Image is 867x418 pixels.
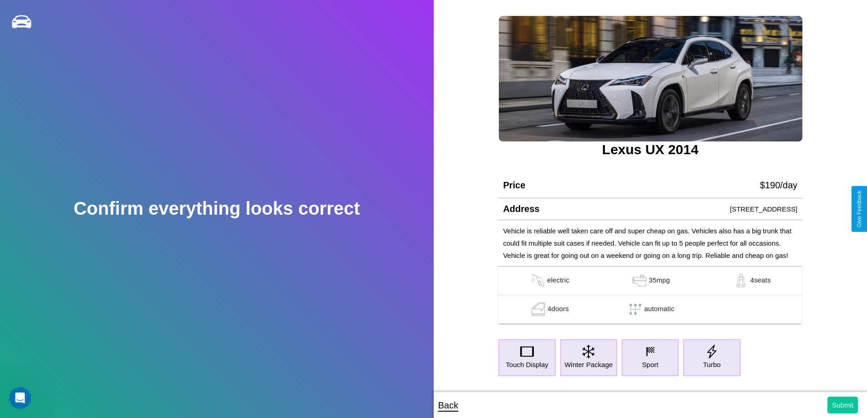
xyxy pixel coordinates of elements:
h4: Address [503,204,539,214]
div: Give Feedback [856,191,862,227]
p: Sport [642,358,659,371]
p: electric [547,274,569,287]
img: gas [529,274,547,287]
p: automatic [644,302,674,316]
img: gas [529,302,548,316]
h2: Confirm everything looks correct [74,198,360,219]
img: gas [732,274,750,287]
p: 4 seats [750,274,771,287]
p: Vehicle is reliable well taken care off and super cheap on gas. Vehicles also has a big trunk tha... [503,225,797,262]
button: Submit [827,397,858,413]
h3: Lexus UX 2014 [498,142,802,157]
p: 35 mpg [649,274,670,287]
p: Turbo [703,358,721,371]
p: Winter Package [564,358,613,371]
p: Back [438,397,458,413]
h4: Price [503,180,525,191]
table: simple table [498,267,802,324]
p: Touch Display [506,358,548,371]
iframe: Intercom live chat [9,387,31,409]
p: [STREET_ADDRESS] [730,203,797,215]
img: gas [630,274,649,287]
p: 4 doors [548,302,569,316]
p: $ 190 /day [760,177,797,193]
